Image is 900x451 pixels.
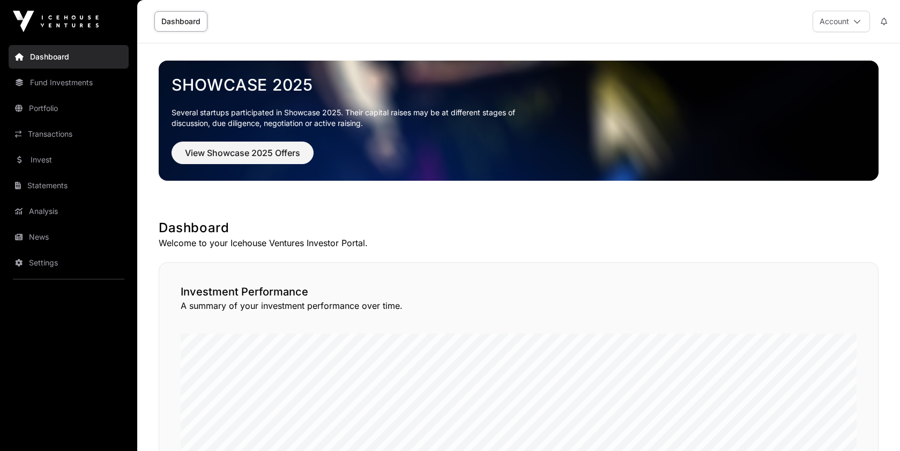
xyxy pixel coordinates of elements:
[9,122,129,146] a: Transactions
[9,45,129,69] a: Dashboard
[9,174,129,197] a: Statements
[154,11,207,32] a: Dashboard
[9,225,129,249] a: News
[846,400,900,451] iframe: Chat Widget
[185,146,300,159] span: View Showcase 2025 Offers
[172,152,314,163] a: View Showcase 2025 Offers
[813,11,870,32] button: Account
[159,61,879,181] img: Showcase 2025
[172,75,866,94] a: Showcase 2025
[159,219,879,236] h1: Dashboard
[9,148,129,172] a: Invest
[9,199,129,223] a: Analysis
[172,107,532,129] p: Several startups participated in Showcase 2025. Their capital raises may be at different stages o...
[9,251,129,275] a: Settings
[13,11,99,32] img: Icehouse Ventures Logo
[181,284,857,299] h2: Investment Performance
[159,236,879,249] p: Welcome to your Icehouse Ventures Investor Portal.
[172,142,314,164] button: View Showcase 2025 Offers
[181,299,857,312] p: A summary of your investment performance over time.
[9,97,129,120] a: Portfolio
[9,71,129,94] a: Fund Investments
